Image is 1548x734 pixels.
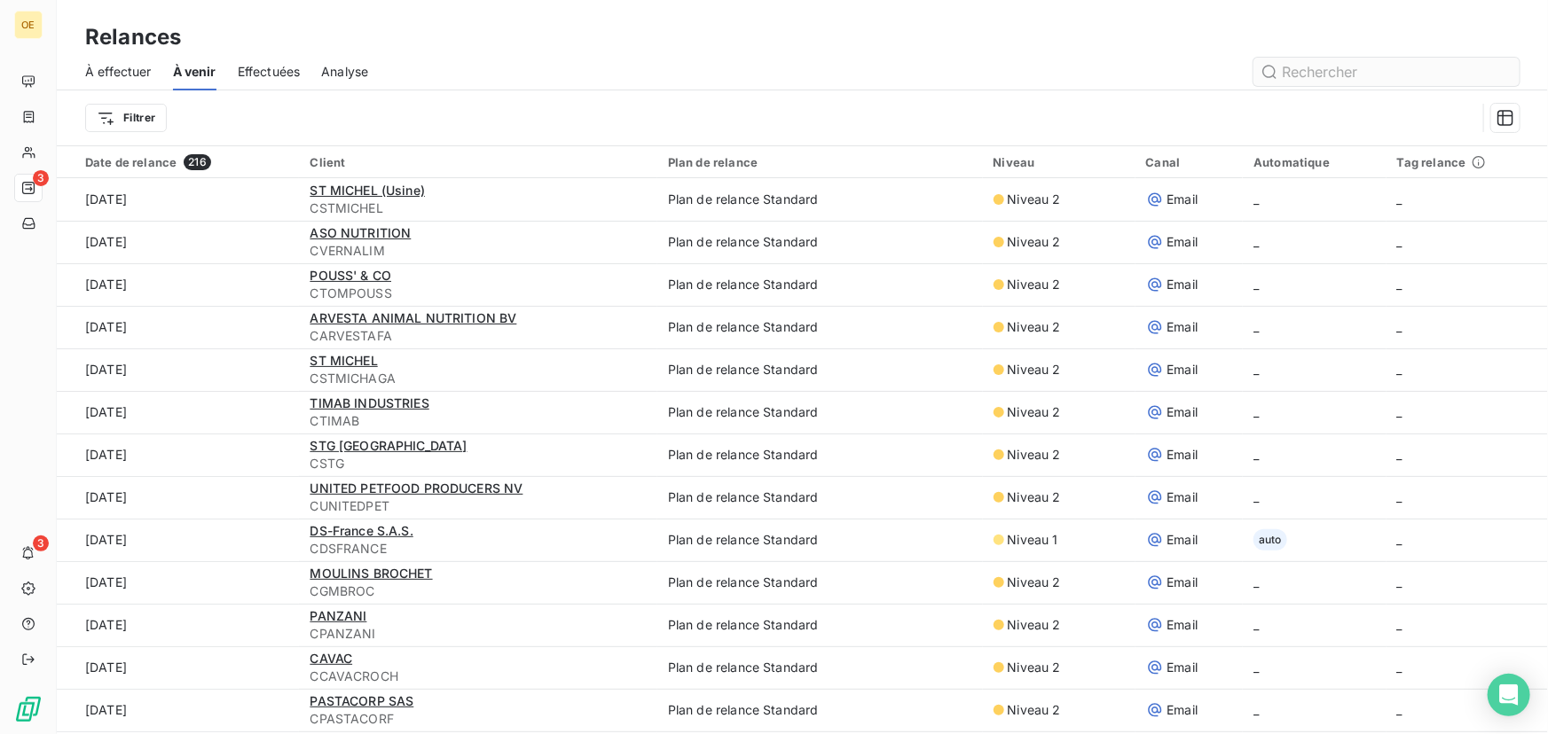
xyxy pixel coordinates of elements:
td: Plan de relance Standard [657,178,983,221]
td: [DATE] [57,178,299,221]
span: _ [1253,702,1259,717]
td: Plan de relance Standard [657,263,983,306]
span: Niveau 2 [1008,191,1061,208]
span: CPASTACORF [310,710,646,728]
div: Date de relance [85,154,288,170]
span: PANZANI [310,608,366,623]
span: _ [1397,234,1403,249]
span: À venir [173,63,216,81]
span: _ [1253,574,1259,590]
span: CCAVACROCH [310,668,646,685]
td: Plan de relance Standard [657,689,983,731]
span: Email [1167,403,1198,421]
span: _ [1397,532,1403,547]
span: _ [1253,319,1259,334]
td: Plan de relance Standard [657,519,983,561]
span: Tag relance [1397,155,1486,169]
td: Plan de relance Standard [657,391,983,433]
span: Niveau 2 [1008,318,1061,336]
span: _ [1397,489,1403,504]
span: Email [1167,659,1198,676]
span: _ [1253,362,1259,377]
span: ARVESTA ANIMAL NUTRITION BV [310,310,516,325]
span: Email [1167,531,1198,549]
span: TIMAB INDUSTRIES [310,395,428,410]
span: _ [1397,319,1403,334]
span: Niveau 2 [1008,446,1061,464]
span: Niveau 2 [1008,233,1061,251]
span: Email [1167,276,1198,293]
span: CTOMPOUSS [310,285,646,302]
span: Client [310,155,345,169]
span: _ [1253,191,1259,207]
span: Niveau 2 [1008,701,1061,719]
td: [DATE] [57,433,299,476]
span: PASTACORP SAS [310,693,413,708]
h3: Relances [85,21,181,53]
td: Plan de relance Standard [657,561,983,604]
span: Email [1167,488,1198,506]
span: POUSS' & CO [310,268,391,283]
span: Email [1167,318,1198,336]
span: _ [1253,277,1259,292]
span: CSTG [310,455,646,472]
span: _ [1253,447,1259,462]
span: ST MICHEL [310,353,377,368]
span: Email [1167,574,1198,591]
span: CGMBROC [310,582,646,600]
span: _ [1253,489,1259,504]
span: 3 [33,170,49,186]
span: _ [1397,404,1403,419]
span: _ [1397,447,1403,462]
div: Automatique [1253,155,1375,169]
span: CUNITEDPET [310,497,646,515]
td: [DATE] [57,689,299,731]
span: _ [1397,362,1403,377]
td: Plan de relance Standard [657,476,983,519]
td: Plan de relance Standard [657,604,983,646]
td: Plan de relance Standard [657,433,983,476]
input: Rechercher [1253,58,1520,86]
span: _ [1253,404,1259,419]
span: CVERNALIM [310,242,646,260]
td: [DATE] [57,348,299,391]
span: Analyse [321,63,368,81]
span: CSTMICHAGA [310,370,646,387]
span: Email [1167,701,1198,719]
td: [DATE] [57,476,299,519]
span: Email [1167,616,1198,634]
button: Filtrer [85,104,167,132]
span: ST MICHEL (Usine) [310,183,425,198]
span: Email [1167,446,1198,464]
td: [DATE] [57,561,299,604]
span: 216 [184,154,210,170]
span: _ [1253,617,1259,632]
span: _ [1253,234,1259,249]
div: OE [14,11,43,39]
span: CDSFRANCE [310,540,646,558]
span: auto [1253,529,1287,550]
span: _ [1397,277,1403,292]
span: Niveau 2 [1008,488,1061,506]
span: Effectuées [238,63,301,81]
span: _ [1397,191,1403,207]
span: 3 [33,535,49,551]
span: CPANZANI [310,625,646,643]
span: CARVESTAFA [310,327,646,345]
span: Niveau 2 [1008,574,1061,591]
img: Logo LeanPay [14,695,43,723]
span: STG [GEOGRAPHIC_DATA] [310,438,467,453]
span: Niveau 2 [1008,616,1061,634]
span: Niveau 2 [1008,276,1061,293]
span: DS-France S.A.S. [310,523,413,538]
td: [DATE] [57,306,299,348]
td: [DATE] [57,263,299,306]
span: Niveau 2 [1008,659,1061,676]
span: _ [1397,617,1403,632]
span: UNITED PETFOOD PRODUCERS NV [310,480,523,496]
span: Niveau 1 [1008,531,1058,549]
div: Open Intercom Messenger [1488,674,1530,716]
span: CTIMAB [310,412,646,430]
div: Niveau [994,155,1125,169]
span: Niveau 2 [1008,403,1061,421]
